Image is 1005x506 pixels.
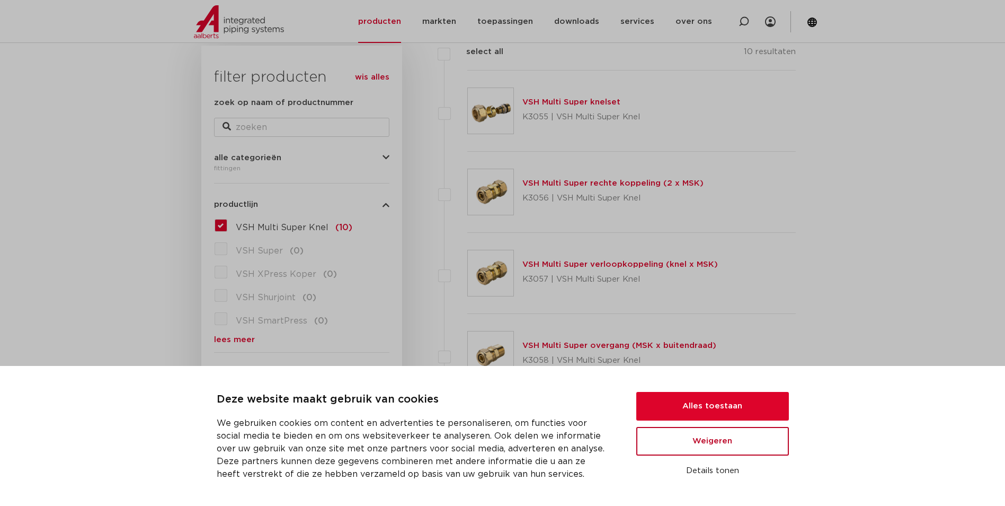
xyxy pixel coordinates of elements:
span: (0) [290,247,304,255]
a: wis alles [355,71,389,84]
img: Thumbnail for VSH Multi Super verloopkoppeling (knel x MSK) [468,250,513,296]
p: K3056 | VSH Multi Super Knel [522,190,704,207]
p: We gebruiken cookies om content en advertenties te personaliseren, om functies voor social media ... [217,417,611,481]
a: VSH Multi Super verloopkoppeling (knel x MSK) [522,260,718,268]
p: K3058 | VSH Multi Super Knel [522,352,716,369]
span: productlijn [214,200,258,208]
img: Thumbnail for VSH Multi Super knelset [468,88,513,134]
img: Thumbnail for VSH Multi Super overgang (MSK x buitendraad) [468,331,513,377]
button: productlijn [214,200,389,208]
a: lees meer [214,336,389,344]
input: zoeken [214,118,389,137]
label: zoek op naam of productnummer [214,97,353,109]
p: Deze website maakt gebruik van cookies [217,391,611,408]
div: fittingen [214,162,389,175]
a: VSH Multi Super overgang (MSK x buitendraad) [522,342,716,350]
a: VSH Multi Super rechte koppeling (2 x MSK) [522,179,704,187]
p: K3057 | VSH Multi Super Knel [522,271,718,288]
button: Details tonen [636,462,789,480]
button: alle categorieën [214,154,389,162]
span: (10) [335,223,352,232]
img: Thumbnail for VSH Multi Super rechte koppeling (2 x MSK) [468,169,513,215]
button: Weigeren [636,427,789,456]
span: (0) [323,270,337,278]
span: VSH Multi Super Knel [236,223,328,232]
a: VSH Multi Super knelset [522,98,620,106]
button: Alles toestaan [636,392,789,421]
span: VSH XPress Koper [236,270,316,278]
span: VSH Super [236,247,283,255]
p: 10 resultaten [744,46,796,62]
h3: filter producten [214,67,389,88]
span: VSH Shurjoint [236,293,296,302]
span: VSH SmartPress [236,317,307,325]
p: K3055 | VSH Multi Super Knel [522,109,640,126]
span: (0) [314,317,328,325]
span: (0) [303,293,316,302]
span: alle categorieën [214,154,281,162]
label: select all [450,46,503,58]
